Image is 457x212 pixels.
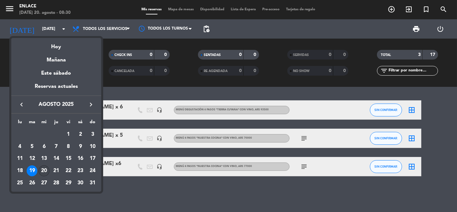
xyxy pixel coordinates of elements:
[26,165,38,177] td: 19 de agosto de 2025
[14,178,25,189] div: 25
[14,165,26,177] td: 18 de agosto de 2025
[86,141,99,153] td: 10 de agosto de 2025
[38,177,50,189] td: 27 de agosto de 2025
[38,141,50,153] td: 6 de agosto de 2025
[27,165,38,176] div: 19
[26,118,38,128] th: martes
[50,165,62,177] td: 21 de agosto de 2025
[27,100,85,109] span: agosto 2025
[11,51,101,64] div: Mañana
[14,153,25,164] div: 11
[86,128,99,141] td: 3 de agosto de 2025
[85,100,97,109] button: keyboard_arrow_right
[62,118,75,128] th: viernes
[51,153,62,164] div: 14
[27,141,38,152] div: 5
[75,178,86,189] div: 30
[87,178,98,189] div: 31
[62,128,75,141] td: 1 de agosto de 2025
[75,118,87,128] th: sábado
[26,141,38,153] td: 5 de agosto de 2025
[38,153,50,165] td: 13 de agosto de 2025
[75,141,87,153] td: 9 de agosto de 2025
[39,178,49,189] div: 27
[39,141,49,152] div: 6
[11,64,101,82] div: Este sábado
[62,141,75,153] td: 8 de agosto de 2025
[62,153,75,165] td: 15 de agosto de 2025
[27,178,38,189] div: 26
[87,153,98,164] div: 17
[11,38,101,51] div: Hoy
[62,165,75,177] td: 22 de agosto de 2025
[26,153,38,165] td: 12 de agosto de 2025
[18,101,25,108] i: keyboard_arrow_left
[87,129,98,140] div: 3
[50,118,62,128] th: jueves
[63,153,74,164] div: 15
[39,165,49,176] div: 20
[51,178,62,189] div: 28
[75,177,87,189] td: 30 de agosto de 2025
[75,128,87,141] td: 2 de agosto de 2025
[63,129,74,140] div: 1
[14,141,26,153] td: 4 de agosto de 2025
[86,118,99,128] th: domingo
[87,165,98,176] div: 24
[38,118,50,128] th: miércoles
[75,153,87,165] td: 16 de agosto de 2025
[87,141,98,152] div: 10
[86,165,99,177] td: 24 de agosto de 2025
[11,82,101,96] div: Reservas actuales
[87,101,95,108] i: keyboard_arrow_right
[14,128,62,141] td: AGO.
[38,165,50,177] td: 20 de agosto de 2025
[63,178,74,189] div: 29
[63,141,74,152] div: 8
[51,165,62,176] div: 21
[50,153,62,165] td: 14 de agosto de 2025
[62,177,75,189] td: 29 de agosto de 2025
[26,177,38,189] td: 26 de agosto de 2025
[16,100,27,109] button: keyboard_arrow_left
[14,153,26,165] td: 11 de agosto de 2025
[50,177,62,189] td: 28 de agosto de 2025
[50,141,62,153] td: 7 de agosto de 2025
[14,165,25,176] div: 18
[14,118,26,128] th: lunes
[75,165,87,177] td: 23 de agosto de 2025
[14,177,26,189] td: 25 de agosto de 2025
[75,141,86,152] div: 9
[75,165,86,176] div: 23
[63,165,74,176] div: 22
[75,153,86,164] div: 16
[75,129,86,140] div: 2
[86,153,99,165] td: 17 de agosto de 2025
[86,177,99,189] td: 31 de agosto de 2025
[14,141,25,152] div: 4
[51,141,62,152] div: 7
[39,153,49,164] div: 13
[27,153,38,164] div: 12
